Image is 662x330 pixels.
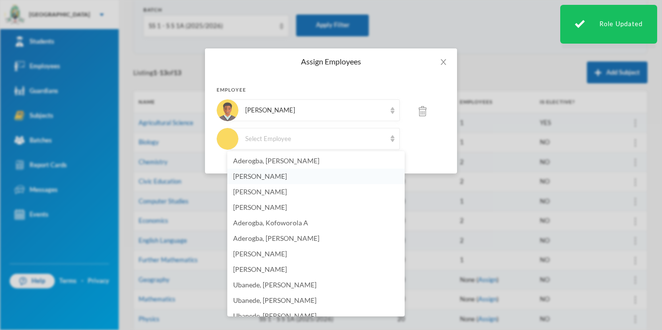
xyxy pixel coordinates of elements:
[217,128,238,150] img: EMPLOYEE
[233,296,316,304] span: Ubanede, [PERSON_NAME]
[233,188,287,196] span: [PERSON_NAME]
[217,99,238,121] img: EMPLOYEE
[233,219,308,227] span: Aderogba, Kofoworola A
[233,281,316,289] span: Ubanede, [PERSON_NAME]
[233,203,287,211] span: [PERSON_NAME]
[245,106,386,115] div: [PERSON_NAME]
[217,86,445,94] div: Employee
[245,134,386,144] div: Select Employee
[217,56,445,67] div: Assign Employees
[440,58,447,66] i: icon: close
[560,5,657,44] div: Role Updated
[233,157,319,165] span: Aderogba, [PERSON_NAME]
[233,265,287,273] span: [PERSON_NAME]
[233,172,287,180] span: [PERSON_NAME]
[430,48,457,76] button: Close
[233,312,316,320] span: Ubanede, [PERSON_NAME]
[419,106,426,116] img: bin
[233,250,287,258] span: [PERSON_NAME]
[233,234,319,242] span: Aderogba, [PERSON_NAME]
